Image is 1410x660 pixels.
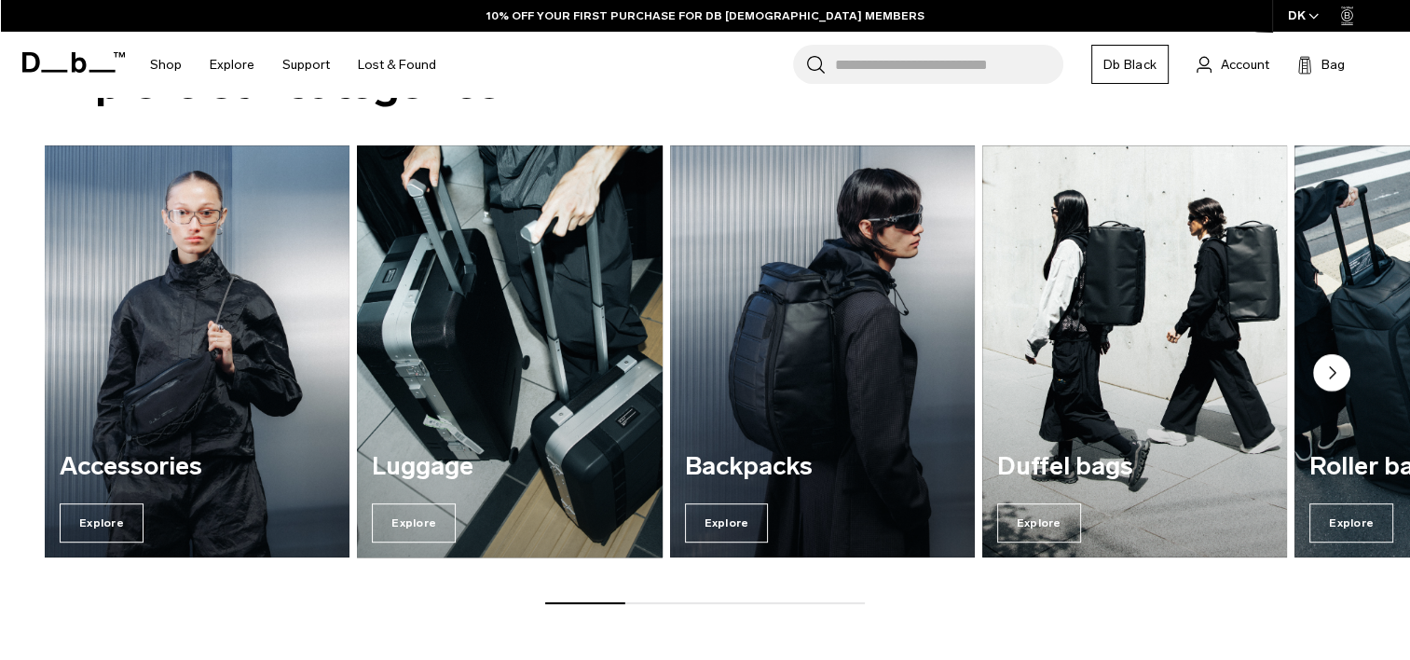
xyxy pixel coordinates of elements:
[982,145,1287,557] a: Duffel bags Explore
[1221,55,1269,75] span: Account
[997,453,1272,481] h3: Duffel bags
[997,503,1081,543] span: Explore
[685,503,769,543] span: Explore
[282,32,330,98] a: Support
[150,32,182,98] a: Shop
[45,145,349,557] a: Accessories Explore
[136,32,450,98] nav: Main Navigation
[357,145,662,557] a: Luggage Explore
[372,453,647,481] h3: Luggage
[1197,53,1269,76] a: Account
[358,32,436,98] a: Lost & Found
[357,145,662,557] div: 2 / 7
[685,453,960,481] h3: Backpacks
[982,145,1287,557] div: 4 / 7
[670,145,975,557] a: Backpacks Explore
[486,7,924,24] a: 10% OFF YOUR FIRST PURCHASE FOR DB [DEMOGRAPHIC_DATA] MEMBERS
[1321,55,1345,75] span: Bag
[670,145,975,557] div: 3 / 7
[372,503,456,543] span: Explore
[1309,503,1393,543] span: Explore
[210,32,254,98] a: Explore
[60,503,144,543] span: Explore
[45,145,349,557] div: 1 / 7
[1313,354,1350,395] button: Next slide
[1091,45,1169,84] a: Db Black
[1297,53,1345,76] button: Bag
[60,453,335,481] h3: Accessories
